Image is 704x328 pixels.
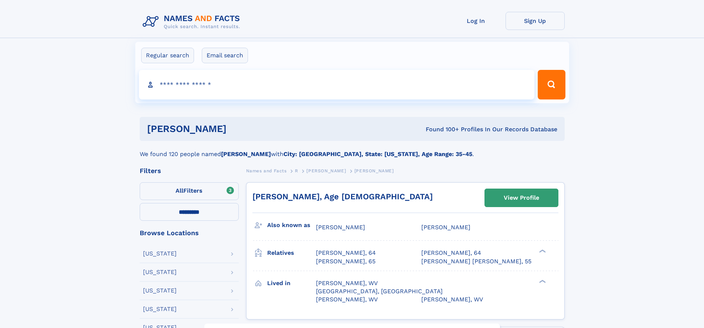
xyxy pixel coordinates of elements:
[537,279,546,284] div: ❯
[306,166,346,175] a: [PERSON_NAME]
[316,296,378,303] span: [PERSON_NAME], WV
[506,12,565,30] a: Sign Up
[140,168,239,174] div: Filters
[283,151,472,158] b: City: [GEOGRAPHIC_DATA], State: [US_STATE], Age Range: 35-45
[485,189,558,207] a: View Profile
[538,70,565,99] button: Search Button
[140,182,239,200] label: Filters
[316,257,375,266] a: [PERSON_NAME], 65
[140,230,239,236] div: Browse Locations
[421,257,531,266] a: [PERSON_NAME] [PERSON_NAME], 55
[295,168,298,173] span: R
[267,277,316,290] h3: Lived in
[421,296,483,303] span: [PERSON_NAME], WV
[139,70,535,99] input: search input
[354,168,394,173] span: [PERSON_NAME]
[140,12,246,32] img: Logo Names and Facts
[316,280,378,287] span: [PERSON_NAME], WV
[316,224,365,231] span: [PERSON_NAME]
[316,288,443,295] span: [GEOGRAPHIC_DATA], [GEOGRAPHIC_DATA]
[306,168,346,173] span: [PERSON_NAME]
[537,249,546,254] div: ❯
[143,269,177,275] div: [US_STATE]
[504,189,539,206] div: View Profile
[267,247,316,259] h3: Relatives
[143,288,177,294] div: [US_STATE]
[246,166,287,175] a: Names and Facts
[141,48,194,63] label: Regular search
[421,224,470,231] span: [PERSON_NAME]
[143,251,177,257] div: [US_STATE]
[202,48,248,63] label: Email search
[446,12,506,30] a: Log In
[143,306,177,312] div: [US_STATE]
[295,166,298,175] a: R
[421,249,481,257] a: [PERSON_NAME], 64
[221,151,271,158] b: [PERSON_NAME]
[140,141,565,159] div: We found 120 people named with .
[147,124,326,133] h1: [PERSON_NAME]
[252,192,433,201] a: [PERSON_NAME], Age [DEMOGRAPHIC_DATA]
[176,187,183,194] span: All
[326,125,557,133] div: Found 100+ Profiles In Our Records Database
[267,219,316,231] h3: Also known as
[316,249,376,257] a: [PERSON_NAME], 64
